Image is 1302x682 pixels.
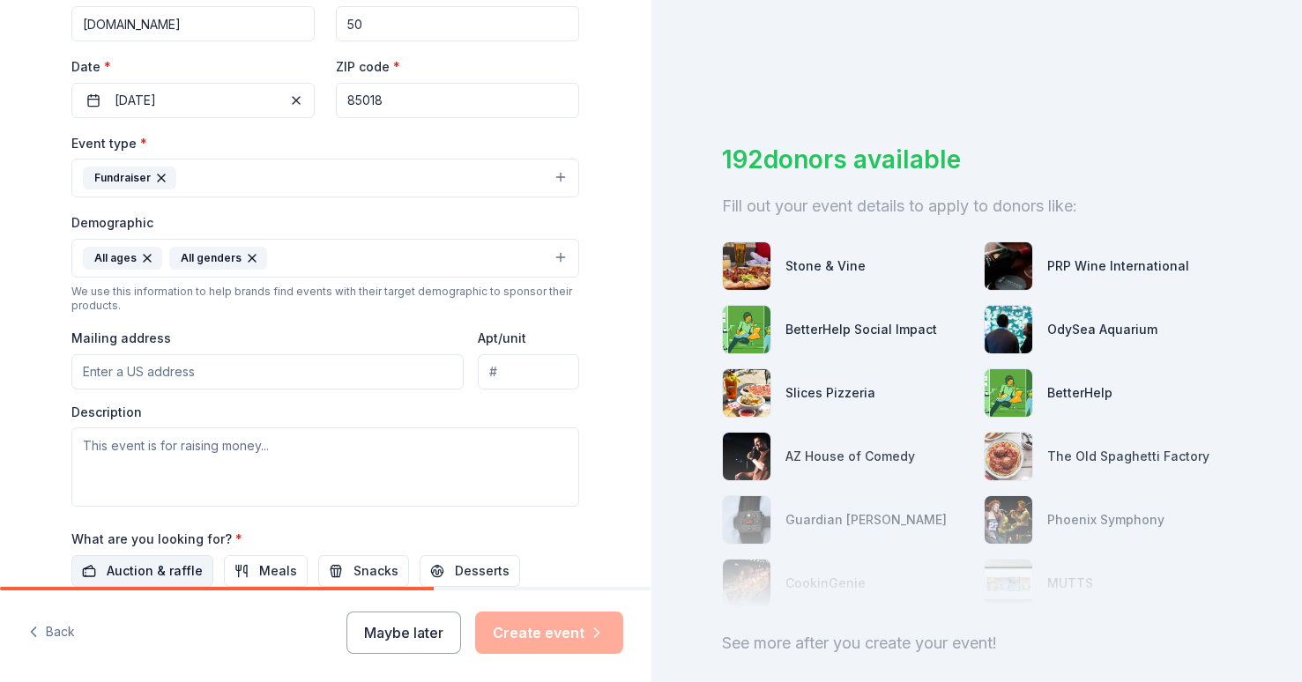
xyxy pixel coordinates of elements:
[224,555,308,587] button: Meals
[336,83,579,118] input: 12345 (U.S. only)
[722,629,1232,657] div: See more after you create your event!
[318,555,409,587] button: Snacks
[785,319,937,340] div: BetterHelp Social Impact
[107,560,203,582] span: Auction & raffle
[71,83,315,118] button: [DATE]
[420,555,520,587] button: Desserts
[71,135,147,152] label: Event type
[169,247,267,270] div: All genders
[83,167,176,189] div: Fundraiser
[83,247,162,270] div: All ages
[336,58,400,76] label: ZIP code
[71,239,579,278] button: All agesAll genders
[722,192,1232,220] div: Fill out your event details to apply to donors like:
[478,354,579,389] input: #
[985,369,1032,417] img: photo for BetterHelp
[785,256,866,277] div: Stone & Vine
[353,560,398,582] span: Snacks
[71,159,579,197] button: Fundraiser
[723,306,770,353] img: photo for BetterHelp Social Impact
[1047,382,1112,404] div: BetterHelp
[71,555,213,587] button: Auction & raffle
[985,306,1032,353] img: photo for OdySea Aquarium
[722,141,1232,178] div: 192 donors available
[71,214,153,232] label: Demographic
[71,285,579,313] div: We use this information to help brands find events with their target demographic to sponsor their...
[346,612,461,654] button: Maybe later
[1047,319,1157,340] div: OdySea Aquarium
[71,6,315,41] input: https://www...
[71,354,464,389] input: Enter a US address
[259,560,297,582] span: Meals
[723,242,770,290] img: photo for Stone & Vine
[336,6,579,41] input: 20
[478,330,526,347] label: Apt/unit
[455,560,510,582] span: Desserts
[71,404,142,421] label: Description
[785,382,875,404] div: Slices Pizzeria
[28,614,75,651] button: Back
[723,369,770,417] img: photo for Slices Pizzeria
[71,58,315,76] label: Date
[71,530,242,548] label: What are you looking for?
[1047,256,1189,277] div: PRP Wine International
[985,242,1032,290] img: photo for PRP Wine International
[71,330,171,347] label: Mailing address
